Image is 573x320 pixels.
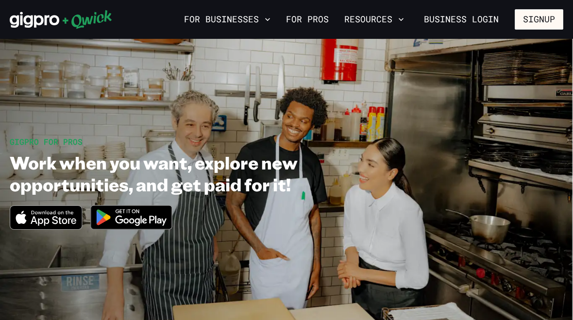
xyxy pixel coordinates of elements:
[515,9,563,30] button: Signup
[10,221,83,232] a: Download on the App Store
[84,199,179,236] img: Get it on Google Play
[10,136,83,147] span: GIGPRO FOR PROS
[416,9,507,30] a: Business Login
[340,11,408,28] button: Resources
[180,11,274,28] button: For Businesses
[10,152,342,195] h1: Work when you want, explore new opportunities, and get paid for it!
[282,11,333,28] a: For Pros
